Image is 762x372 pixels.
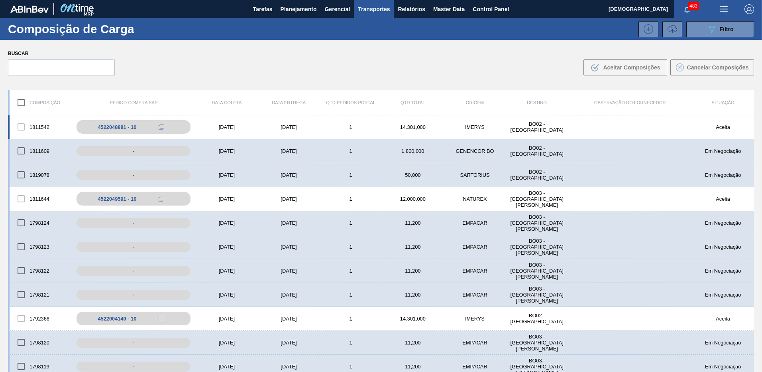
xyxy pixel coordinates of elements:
[10,190,72,207] div: 1811644
[444,340,506,346] div: EMPACAR
[280,4,316,14] span: Planejamento
[382,364,444,370] div: 11,200
[506,334,568,352] div: BO03 - Santa Cruz
[692,316,754,322] div: Aceita
[196,268,258,274] div: [DATE]
[10,334,72,351] div: 1798120
[258,340,320,346] div: [DATE]
[324,4,350,14] span: Gerencial
[10,286,72,303] div: 1798121
[382,220,444,226] div: 11,200
[506,145,568,157] div: BO02 - La Paz
[692,172,754,178] div: Em Negociação
[320,172,382,178] div: 1
[382,244,444,250] div: 11,200
[398,4,425,14] span: Relatórios
[10,119,72,135] div: 1811542
[98,196,136,202] div: 4522049591 - 10
[77,218,190,228] div: -
[382,196,444,202] div: 12.000,000
[320,316,382,322] div: 1
[506,169,568,181] div: BO02 - La Paz
[692,100,754,105] div: Situação
[692,292,754,298] div: Em Negociação
[77,266,190,276] div: -
[444,244,506,250] div: EMPACAR
[10,6,49,13] img: TNhmsLtSVTkK8tSr43FrP2fwEKptu5GPRR3wAAAABJRU5ErkJggg==
[77,170,190,180] div: -
[98,316,136,322] div: 4522004149 - 10
[196,172,258,178] div: [DATE]
[196,148,258,154] div: [DATE]
[744,4,754,14] img: Logout
[444,100,506,105] div: Origem
[692,340,754,346] div: Em Negociação
[506,238,568,256] div: BO03 - Santa Cruz
[258,100,320,105] div: Data entrega
[258,292,320,298] div: [DATE]
[382,172,444,178] div: 50,000
[382,340,444,346] div: 11,200
[686,21,754,37] button: Filtro
[506,214,568,232] div: BO03 - Santa Cruz
[8,24,139,34] h1: Composição de Carga
[670,59,754,75] button: Cancelar Composições
[10,214,72,231] div: 1798124
[320,292,382,298] div: 1
[382,148,444,154] div: 1.800,000
[10,142,72,159] div: 1811609
[196,124,258,130] div: [DATE]
[153,194,169,204] div: Copiar
[568,100,692,105] div: Observação do Fornecedor
[153,122,169,132] div: Copiar
[10,262,72,279] div: 1798122
[506,190,568,208] div: BO03 - Santa Cruz
[258,172,320,178] div: [DATE]
[719,4,729,14] img: userActions
[506,262,568,280] div: BO03 - Santa Cruz
[258,244,320,250] div: [DATE]
[692,148,754,154] div: Em Negociação
[506,286,568,304] div: BO03 - Santa Cruz
[320,124,382,130] div: 1
[196,244,258,250] div: [DATE]
[634,21,658,37] div: Nova Composição
[603,64,660,71] span: Aceitar Composições
[196,100,258,105] div: Data coleta
[196,340,258,346] div: [DATE]
[358,4,390,14] span: Transportes
[444,292,506,298] div: EMPACAR
[444,316,506,322] div: IMERYS
[320,268,382,274] div: 1
[196,292,258,298] div: [DATE]
[583,59,667,75] button: Aceitar Composições
[258,316,320,322] div: [DATE]
[258,364,320,370] div: [DATE]
[258,196,320,202] div: [DATE]
[98,124,136,130] div: 4522048881 - 10
[444,268,506,274] div: EMPACAR
[258,148,320,154] div: [DATE]
[720,26,734,32] span: Filtro
[77,338,190,348] div: -
[444,172,506,178] div: SARTORIUS
[77,242,190,252] div: -
[10,166,72,183] div: 1819078
[196,196,258,202] div: [DATE]
[320,196,382,202] div: 1
[433,4,465,14] span: Master Data
[382,292,444,298] div: 11,200
[382,316,444,322] div: 14.301,000
[444,124,506,130] div: IMERYS
[506,313,568,325] div: BO02 - La Paz
[320,100,382,105] div: Qtd Pedidos Portal
[320,364,382,370] div: 1
[77,362,190,372] div: -
[444,220,506,226] div: EMPACAR
[8,48,115,59] label: Buscar
[473,4,509,14] span: Control Panel
[692,196,754,202] div: Aceita
[506,100,568,105] div: Destino
[320,220,382,226] div: 1
[382,124,444,130] div: 14.301,000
